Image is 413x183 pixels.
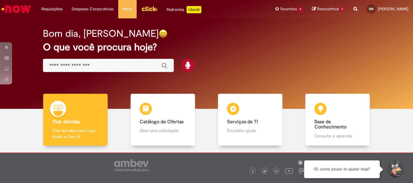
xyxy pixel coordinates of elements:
[167,6,201,13] div: Padroniza
[52,128,98,140] p: Tirar dúvidas com Lupi Assist e Gen Ai
[275,169,278,173] img: logo_footer_linkedin.png
[386,160,404,178] button: Iniciar Conversa de Suporte
[43,28,159,39] h2: Bom dia, [PERSON_NAME]
[119,94,207,146] a: Catálogo de Ofertas Abra uma solicitação
[72,6,114,12] span: Despesas Corporativas
[285,167,293,175] img: logo_footer_youtube.png
[304,160,380,178] div: Oi, como posso te ajudar hoje?
[299,168,304,173] img: logo_footer_workplace.png
[294,94,381,146] a: Base de Conhecimento Consulte e aprenda
[32,94,119,146] a: Tirar dúvidas Tirar dúvidas com Lupi Assist e Gen Ai
[140,119,184,125] b: Catálogo de Ofertas
[227,119,258,125] b: Serviços de TI
[187,6,201,13] p: +GenAi
[159,29,167,38] img: happy-face.png
[141,4,158,13] img: click_logo_yellow_360x200.png
[378,6,408,11] span: [PERSON_NAME]
[207,94,294,146] a: Serviços de TI Encontre ajuda
[43,42,370,52] h2: O que você procura hoje?
[227,128,273,134] p: Encontre ajuda
[263,170,266,173] img: logo_footer_twitter.png
[123,6,132,12] span: More
[140,128,186,134] p: Abra uma solicitação
[369,7,374,11] span: GM
[41,6,63,12] span: Requisições
[251,170,254,173] img: logo_footer_facebook.png
[340,7,344,12] span: 1
[312,6,344,12] a: Rascunhos
[314,119,346,130] b: Base de Conhecimento
[314,133,360,139] p: Consulte e aprenda
[1,3,32,15] img: ServiceNow
[317,6,339,12] span: Rascunhos
[114,159,149,171] img: logo_footer_ambev_rotulo_gray.png
[298,7,303,12] span: 7
[280,6,297,12] span: Favoritos
[52,119,80,125] b: Tirar dúvidas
